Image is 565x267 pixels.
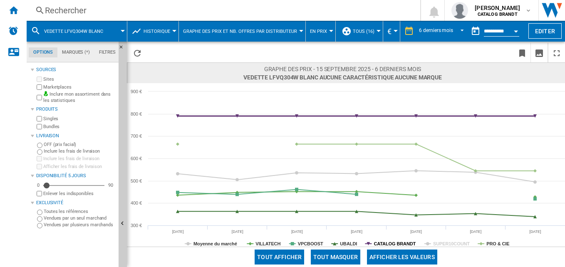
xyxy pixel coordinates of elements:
[44,222,115,228] label: Vendues par plusieurs marchands
[531,43,548,62] button: Télécharger en image
[291,230,303,234] tspan: [DATE]
[37,143,42,148] input: OFF (prix facial)
[37,223,42,228] input: Vendues par plusieurs marchands
[528,23,562,39] button: Editer
[37,77,42,82] input: Sites
[43,84,115,90] label: Marketplaces
[43,163,115,170] label: Afficher les frais de livraison
[144,29,170,34] span: Historique
[353,21,379,42] button: TOUS (16)
[131,223,142,228] tspan: 300 €
[310,21,331,42] button: En prix
[36,133,115,139] div: Livraison
[36,200,115,206] div: Exclusivité
[183,29,297,34] span: Graphe des prix et nb. offres par distributeur
[37,164,42,169] input: Afficher les frais de livraison
[43,124,115,130] label: Bundles
[44,141,115,148] label: OFF (prix facial)
[131,89,142,94] tspan: 900 €
[131,200,142,205] tspan: 400 €
[144,21,174,42] button: Historique
[36,67,115,73] div: Sources
[37,156,42,161] input: Inclure les frais de livraison
[131,156,142,161] tspan: 600 €
[451,2,468,19] img: profile.jpg
[243,73,442,82] span: VEDETTE LFVQ304W BLANC Aucune caractéristique Aucune marque
[106,182,115,188] div: 90
[129,43,146,62] button: Recharger
[342,21,379,42] div: TOUS (16)
[232,230,243,234] tspan: [DATE]
[31,21,123,42] div: VEDETTE LFVQ304W BLANC
[35,182,42,188] div: 0
[387,27,392,36] span: €
[467,23,484,40] button: md-calendar
[530,230,541,234] tspan: [DATE]
[45,5,399,16] div: Rechercher
[418,25,467,38] md-select: REPORTS.WIZARD.STEPS.REPORT.STEPS.REPORT_OPTIONS.PERIOD: 6 derniers mois
[94,47,120,57] md-tab-item: Filtres
[37,210,42,215] input: Toutes les références
[37,124,42,129] input: Bundles
[475,4,520,12] span: [PERSON_NAME]
[478,12,518,17] b: CATALOG BRANDT
[298,241,323,246] tspan: VPCBOOST
[311,250,360,265] button: Tout masquer
[37,191,42,196] input: Afficher les frais de livraison
[433,241,470,246] tspan: SUPER10COUNT
[43,190,115,197] label: Enlever les indisponibles
[37,116,42,121] input: Singles
[131,111,142,116] tspan: 800 €
[367,250,437,265] button: Afficher les valeurs
[44,148,115,154] label: Inclure les frais de livraison
[548,43,565,62] button: Plein écran
[131,21,174,42] div: Historique
[37,92,42,103] input: Inclure mon assortiment dans les statistiques
[419,27,453,33] div: 6 derniers mois
[44,29,103,34] span: VEDETTE LFVQ304W BLANC
[119,42,129,57] button: Masquer
[131,133,142,138] tspan: 700 €
[508,22,523,37] button: Open calendar
[255,250,304,265] button: Tout afficher
[383,21,400,42] md-menu: Currency
[243,65,442,73] span: Graphe des prix - 15 septembre 2025 - 6 derniers mois
[486,241,509,246] tspan: PRO & CIE
[183,21,301,42] button: Graphe des prix et nb. offres par distributeur
[514,43,530,62] button: Créer un favoris
[37,84,42,90] input: Marketplaces
[410,230,422,234] tspan: [DATE]
[37,216,42,222] input: Vendues par un seul marchand
[43,181,104,190] md-slider: Disponibilité
[43,156,115,162] label: Inclure les frais de livraison
[353,29,374,34] span: TOUS (16)
[43,76,115,82] label: Sites
[340,241,357,246] tspan: UBALDI
[172,230,184,234] tspan: [DATE]
[37,149,42,155] input: Inclure les frais de livraison
[374,241,416,246] tspan: CATALOG BRANDT
[36,106,115,113] div: Produits
[310,29,327,34] span: En prix
[43,91,48,96] img: mysite-bg-18x18.png
[29,47,57,57] md-tab-item: Options
[387,21,396,42] button: €
[57,47,94,57] md-tab-item: Marques (*)
[255,241,280,246] tspan: VILLATECH
[43,116,115,122] label: Singles
[8,26,18,36] img: alerts-logo.svg
[44,21,112,42] button: VEDETTE LFVQ304W BLANC
[43,91,115,104] label: Inclure mon assortiment dans les statistiques
[36,173,115,179] div: Disponibilité 5 Jours
[131,178,142,183] tspan: 500 €
[470,230,481,234] tspan: [DATE]
[351,230,362,234] tspan: [DATE]
[193,241,237,246] tspan: Moyenne du marché
[44,215,115,221] label: Vendues par un seul marchand
[44,208,115,215] label: Toutes les références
